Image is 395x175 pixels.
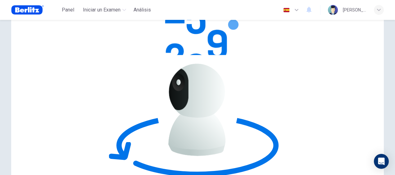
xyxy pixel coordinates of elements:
img: Profile picture [328,5,338,15]
button: Panel [58,4,78,16]
a: Berlitz Brasil logo [11,4,58,16]
span: Iniciar un Examen [83,6,120,14]
img: Berlitz Brasil logo [11,4,44,16]
div: [PERSON_NAME] [343,6,366,14]
button: Análisis [131,4,153,16]
button: Iniciar un Examen [80,4,129,16]
img: es [283,8,290,12]
span: Panel [62,6,74,14]
span: Análisis [134,6,151,14]
div: Necesitas una licencia para acceder a este contenido [131,4,153,16]
div: Open Intercom Messenger [374,154,389,169]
